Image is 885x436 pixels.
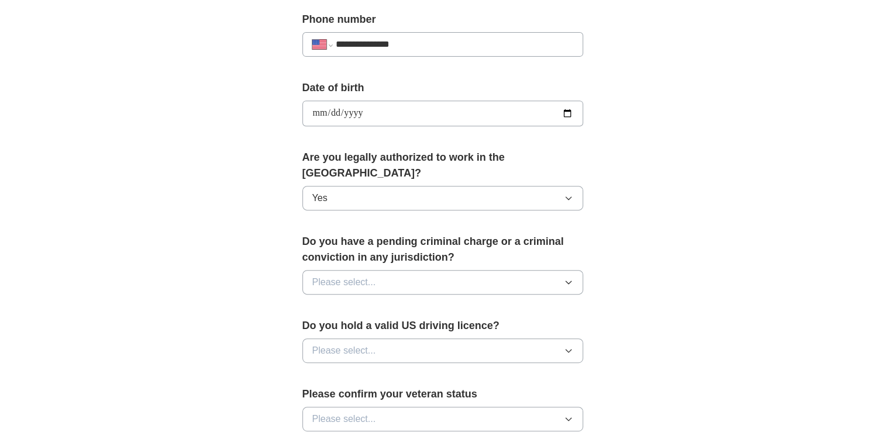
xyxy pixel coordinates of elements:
[302,80,583,96] label: Date of birth
[312,412,376,426] span: Please select...
[312,344,376,358] span: Please select...
[302,186,583,210] button: Yes
[302,338,583,363] button: Please select...
[302,270,583,295] button: Please select...
[302,234,583,265] label: Do you have a pending criminal charge or a criminal conviction in any jurisdiction?
[302,150,583,181] label: Are you legally authorized to work in the [GEOGRAPHIC_DATA]?
[302,318,583,334] label: Do you hold a valid US driving licence?
[302,407,583,431] button: Please select...
[302,12,583,27] label: Phone number
[312,275,376,289] span: Please select...
[312,191,328,205] span: Yes
[302,386,583,402] label: Please confirm your veteran status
